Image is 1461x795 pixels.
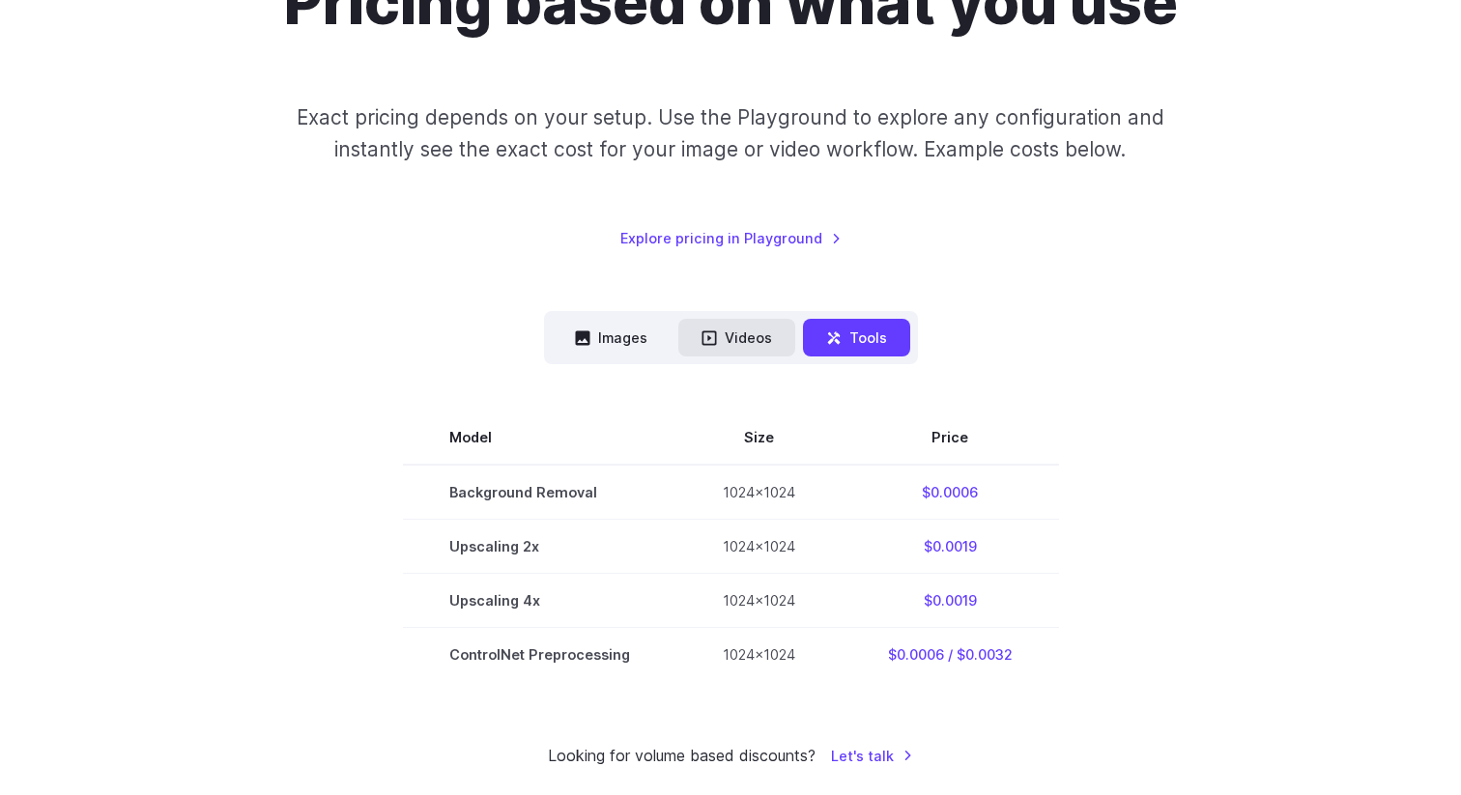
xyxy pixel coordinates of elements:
th: Price [842,411,1059,465]
td: 1024x1024 [676,574,842,628]
button: Tools [803,319,910,356]
a: Let's talk [831,745,913,767]
p: Exact pricing depends on your setup. Use the Playground to explore any configuration and instantl... [260,101,1201,166]
small: Looking for volume based discounts? [548,744,816,769]
td: ControlNet Preprocessing [403,628,676,682]
td: 1024x1024 [676,465,842,520]
td: Upscaling 2x [403,520,676,574]
td: $0.0006 [842,465,1059,520]
button: Images [552,319,671,356]
td: $0.0019 [842,520,1059,574]
th: Model [403,411,676,465]
button: Videos [678,319,795,356]
td: $0.0006 / $0.0032 [842,628,1059,682]
a: Explore pricing in Playground [620,227,842,249]
td: 1024x1024 [676,628,842,682]
th: Size [676,411,842,465]
td: 1024x1024 [676,520,842,574]
td: Background Removal [403,465,676,520]
td: $0.0019 [842,574,1059,628]
td: Upscaling 4x [403,574,676,628]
